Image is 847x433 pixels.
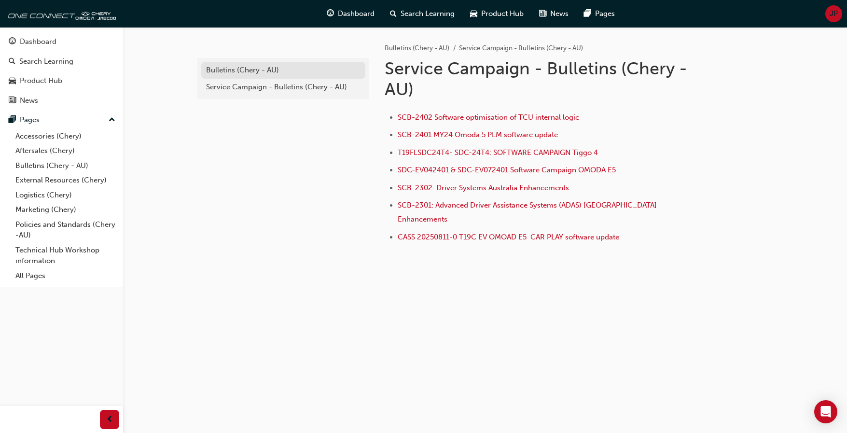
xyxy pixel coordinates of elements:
a: SDC-EV042401 & SDC-EV072401 Software Campaign OMODA E5 [398,166,616,174]
a: car-iconProduct Hub [462,4,531,24]
span: guage-icon [9,38,16,46]
div: Service Campaign - Bulletins (Chery - AU) [206,82,361,93]
span: guage-icon [327,8,334,20]
a: search-iconSearch Learning [382,4,462,24]
a: Product Hub [4,72,119,90]
span: search-icon [9,57,15,66]
a: Dashboard [4,33,119,51]
span: car-icon [470,8,477,20]
a: T19FLSDC24T4- SDC-24T4: SOFTWARE CAMPAIGN Tiggo 4 [398,148,598,157]
span: car-icon [9,77,16,85]
button: Pages [4,111,119,129]
a: Logistics (Chery) [12,188,119,203]
div: Search Learning [19,56,73,67]
a: CASS 20250811-0 T19C EV OMOAD E5 CAR PLAY software update [398,233,619,241]
a: External Resources (Chery) [12,173,119,188]
a: Bulletins (Chery - AU) [12,158,119,173]
a: Service Campaign - Bulletins (Chery - AU) [201,79,365,96]
a: All Pages [12,268,119,283]
div: Pages [20,114,40,126]
a: Aftersales (Chery) [12,143,119,158]
span: search-icon [390,8,397,20]
button: JP [825,5,842,22]
span: Pages [595,8,615,19]
img: oneconnect [5,4,116,23]
span: Product Hub [481,8,524,19]
span: prev-icon [106,414,113,426]
a: SCB-2301: Advanced Driver Assistance Systems (ADAS) [GEOGRAPHIC_DATA] Enhancements [398,201,659,223]
a: Marketing (Chery) [12,202,119,217]
span: up-icon [109,114,115,126]
a: Accessories (Chery) [12,129,119,144]
span: JP [830,8,838,19]
a: News [4,92,119,110]
div: News [20,95,38,106]
a: Search Learning [4,53,119,70]
a: Bulletins (Chery - AU) [201,62,365,79]
a: Technical Hub Workshop information [12,243,119,268]
a: news-iconNews [531,4,576,24]
a: SCB-2302: Driver Systems Australia Enhancements [398,183,569,192]
a: pages-iconPages [576,4,623,24]
li: Service Campaign - Bulletins (Chery - AU) [459,43,583,54]
span: news-icon [9,97,16,105]
div: Product Hub [20,75,62,86]
div: Bulletins (Chery - AU) [206,65,361,76]
a: Policies and Standards (Chery -AU) [12,217,119,243]
div: Dashboard [20,36,56,47]
span: Search Learning [401,8,455,19]
h1: Service Campaign - Bulletins (Chery - AU) [385,58,701,100]
div: Open Intercom Messenger [814,400,837,423]
span: News [550,8,569,19]
a: SCB-2401 MY24 Omoda 5 PLM software update [398,130,558,139]
span: news-icon [539,8,546,20]
a: guage-iconDashboard [319,4,382,24]
a: Bulletins (Chery - AU) [385,44,449,52]
a: SCB-2402 Software optimisation of TCU internal logic [398,113,579,122]
button: DashboardSearch LearningProduct HubNews [4,31,119,111]
span: Dashboard [338,8,375,19]
span: pages-icon [584,8,591,20]
span: pages-icon [9,116,16,125]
